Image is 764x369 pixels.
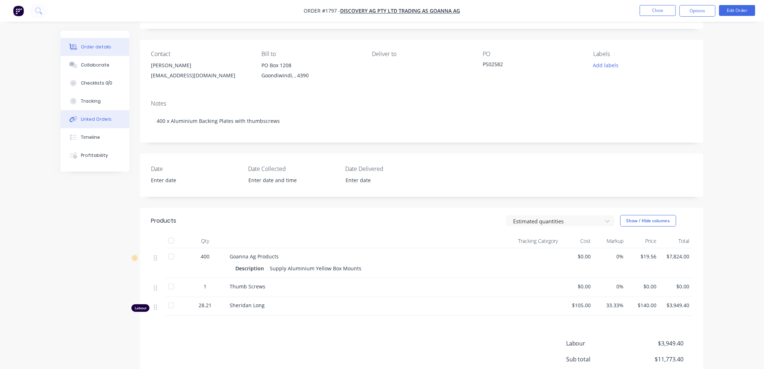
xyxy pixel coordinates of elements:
[630,253,657,260] span: $19.56
[261,70,360,81] div: Goondiwindi, , 4390
[640,5,676,16] button: Close
[564,301,591,309] span: $105.00
[151,60,250,83] div: [PERSON_NAME][EMAIL_ADDRESS][DOMAIN_NAME]
[630,283,657,290] span: $0.00
[81,134,100,141] div: Timeline
[479,234,561,248] div: Tracking Category
[248,164,338,173] label: Date Collected
[596,301,624,309] span: 33.33%
[663,301,690,309] span: $3,949.40
[61,38,129,56] button: Order details
[61,56,129,74] button: Collaborate
[61,146,129,164] button: Profitability
[201,253,209,260] span: 400
[151,51,250,57] div: Contact
[680,5,716,17] button: Options
[564,253,591,260] span: $0.00
[61,74,129,92] button: Checklists 0/0
[151,70,250,81] div: [EMAIL_ADDRESS][DOMAIN_NAME]
[630,355,684,364] span: $11,773.40
[81,62,109,68] div: Collaborate
[483,60,573,70] div: PS02582
[267,263,364,274] div: Supply Aluminium Yellow Box Mounts
[151,110,693,132] div: 400 x Aluminium Backing Plates with thumbscrews
[81,44,112,50] div: Order details
[596,283,624,290] span: 0%
[230,302,265,309] span: Sheridan Long
[61,92,129,110] button: Tracking
[261,60,360,83] div: PO Box 1208Goondiwindi, , 4390
[483,51,582,57] div: PO
[131,304,149,312] div: Labour
[345,164,435,173] label: Date Delivered
[372,51,471,57] div: Deliver to
[340,175,430,186] input: Enter date
[235,263,267,274] div: Description
[660,234,693,248] div: Total
[261,51,360,57] div: Bill to
[61,110,129,128] button: Linked Orders
[630,339,684,348] span: $3,949.40
[81,152,108,159] div: Profitability
[663,253,690,260] span: $7,824.00
[199,301,212,309] span: 28.21
[620,215,676,227] button: Show / Hide columns
[627,234,660,248] div: Price
[564,283,591,290] span: $0.00
[204,283,207,290] span: 1
[243,175,333,186] input: Enter date and time
[719,5,755,16] button: Edit Order
[261,60,360,70] div: PO Box 1208
[594,51,693,57] div: Labels
[151,216,176,225] div: Products
[146,175,236,186] input: Enter date
[151,164,241,173] label: Date
[230,253,279,260] span: Goanna Ag Products
[589,60,622,70] button: Add labels
[13,5,24,16] img: Factory
[230,283,265,290] span: Thumb Screws
[151,60,250,70] div: [PERSON_NAME]
[151,100,693,107] div: Notes
[81,116,112,123] div: Linked Orders
[340,8,460,14] a: Discovery Ag Pty Ltd trading as Goanna Ag
[61,128,129,146] button: Timeline
[561,234,594,248] div: Cost
[566,339,630,348] span: Labour
[304,8,340,14] span: Order #1797 -
[594,234,626,248] div: Markup
[596,253,624,260] span: 0%
[663,283,690,290] span: $0.00
[81,98,101,104] div: Tracking
[566,355,630,364] span: Sub total
[183,234,227,248] div: Qty
[630,301,657,309] span: $140.00
[81,80,113,86] div: Checklists 0/0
